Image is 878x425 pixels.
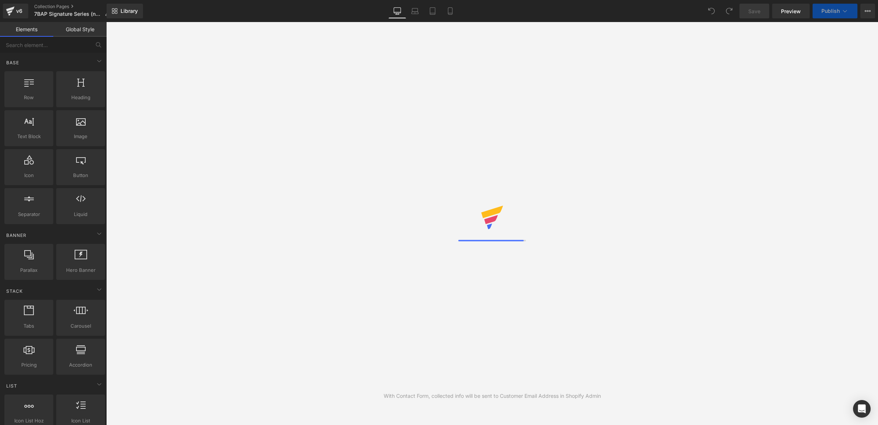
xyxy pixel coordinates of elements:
[853,400,871,418] div: Open Intercom Messenger
[7,94,51,101] span: Row
[772,4,810,18] a: Preview
[441,4,459,18] a: Mobile
[3,4,28,18] a: v6
[58,133,103,140] span: Image
[7,417,51,425] span: Icon List Hoz
[107,4,143,18] a: New Library
[58,172,103,179] span: Button
[704,4,719,18] button: Undo
[6,382,18,389] span: List
[53,22,107,37] a: Global Style
[813,4,857,18] button: Publish
[821,8,840,14] span: Publish
[388,4,406,18] a: Desktop
[121,8,138,14] span: Library
[424,4,441,18] a: Tablet
[34,11,102,17] span: 7BAP Signature Series (new)
[7,266,51,274] span: Parallax
[6,288,24,295] span: Stack
[58,322,103,330] span: Carousel
[58,417,103,425] span: Icon List
[7,133,51,140] span: Text Block
[58,361,103,369] span: Accordion
[6,59,20,66] span: Base
[7,322,51,330] span: Tabs
[7,210,51,218] span: Separator
[722,4,737,18] button: Redo
[7,361,51,369] span: Pricing
[860,4,875,18] button: More
[58,94,103,101] span: Heading
[15,6,24,16] div: v6
[6,232,27,239] span: Banner
[384,392,601,400] div: With Contact Form, collected info will be sent to Customer Email Address in Shopify Admin
[58,210,103,218] span: Liquid
[7,172,51,179] span: Icon
[34,4,116,10] a: Collection Pages
[748,7,760,15] span: Save
[781,7,801,15] span: Preview
[406,4,424,18] a: Laptop
[58,266,103,274] span: Hero Banner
